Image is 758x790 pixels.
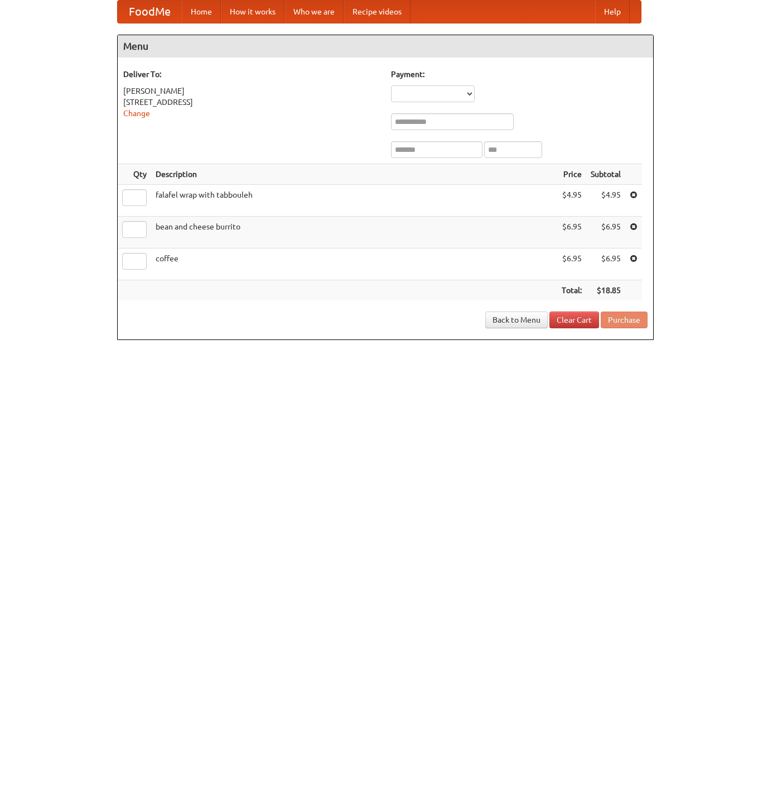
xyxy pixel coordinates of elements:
[557,185,586,217] td: $4.95
[391,69,648,80] h5: Payment:
[557,248,586,280] td: $6.95
[123,85,380,97] div: [PERSON_NAME]
[586,217,625,248] td: $6.95
[586,164,625,185] th: Subtotal
[595,1,630,23] a: Help
[118,35,653,58] h4: Menu
[118,1,182,23] a: FoodMe
[549,312,599,328] a: Clear Cart
[123,109,150,118] a: Change
[601,312,648,328] button: Purchase
[557,280,586,301] th: Total:
[557,164,586,185] th: Price
[151,164,557,185] th: Description
[344,1,411,23] a: Recipe videos
[151,185,557,217] td: falafel wrap with tabbouleh
[284,1,344,23] a: Who we are
[586,280,625,301] th: $18.85
[586,185,625,217] td: $4.95
[151,248,557,280] td: coffee
[557,217,586,248] td: $6.95
[221,1,284,23] a: How it works
[123,97,380,108] div: [STREET_ADDRESS]
[118,164,151,185] th: Qty
[586,248,625,280] td: $6.95
[123,69,380,80] h5: Deliver To:
[151,217,557,248] td: bean and cheese burrito
[485,312,548,328] a: Back to Menu
[182,1,221,23] a: Home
